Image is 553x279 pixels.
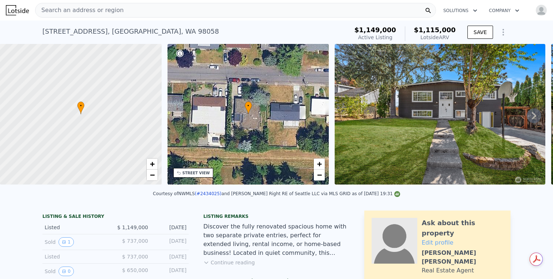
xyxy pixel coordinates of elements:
span: $1,115,000 [414,26,456,34]
a: Zoom out [147,170,158,181]
span: $ 1,149,000 [117,224,148,230]
div: Listing remarks [203,213,350,219]
div: Listed [45,224,110,231]
button: SAVE [467,26,493,39]
div: Listed [45,253,110,260]
div: Sold [45,237,110,247]
span: + [150,159,154,168]
div: [PERSON_NAME] [PERSON_NAME] [422,249,503,266]
div: [DATE] [154,267,187,276]
div: STREET VIEW [183,170,210,176]
span: $ 737,000 [122,238,148,244]
div: [DATE] [154,253,187,260]
a: Zoom out [314,170,325,181]
a: Edit profile [422,239,454,246]
button: Show Options [496,25,511,40]
div: Lotside ARV [414,34,456,41]
div: Discover the fully renovated spacious home with two separate private entries, perfect for extende... [203,222,350,257]
span: • [77,103,84,109]
a: Zoom in [147,159,158,170]
div: Ask about this property [422,218,503,238]
span: $1,149,000 [354,26,396,34]
div: Courtesy of NWMLS and [PERSON_NAME] Right RE of Seattle LLC via MLS GRID as of [DATE] 19:31 [153,191,400,196]
button: Solutions [437,4,483,17]
img: NWMLS Logo [394,191,400,197]
span: Active Listing [358,34,392,40]
span: − [150,170,154,179]
button: View historical data [59,237,74,247]
div: [STREET_ADDRESS] , [GEOGRAPHIC_DATA] , WA 98058 [42,26,219,37]
a: Zoom in [314,159,325,170]
img: Lotside [6,5,29,15]
a: (#2434025) [195,191,222,196]
span: Search an address or region [35,6,124,15]
img: avatar [535,4,547,16]
span: + [317,159,322,168]
div: Sold [45,267,110,276]
button: Company [483,4,525,17]
div: Real Estate Agent [422,266,474,275]
button: Continue reading [203,259,255,266]
span: − [317,170,322,179]
button: View historical data [59,267,74,276]
div: LISTING & SALE HISTORY [42,213,189,221]
div: • [77,101,84,114]
img: Sale: 169718276 Parcel: 98449393 [335,44,545,185]
span: • [245,103,252,109]
span: $ 737,000 [122,254,148,260]
div: [DATE] [154,224,187,231]
div: • [245,101,252,114]
span: $ 650,000 [122,267,148,273]
div: [DATE] [154,237,187,247]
